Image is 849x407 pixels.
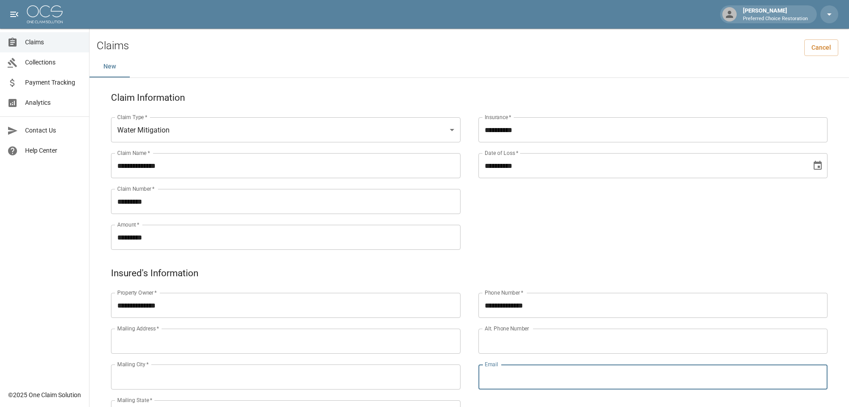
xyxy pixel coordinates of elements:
div: [PERSON_NAME] [739,6,811,22]
label: Claim Number [117,185,154,193]
label: Date of Loss [485,149,518,157]
span: Payment Tracking [25,78,82,87]
label: Property Owner [117,289,157,296]
label: Claim Type [117,113,147,121]
div: dynamic tabs [90,56,849,77]
h2: Claims [97,39,129,52]
label: Claim Name [117,149,150,157]
span: Claims [25,38,82,47]
div: © 2025 One Claim Solution [8,390,81,399]
div: Water Mitigation [111,117,461,142]
button: open drawer [5,5,23,23]
label: Mailing State [117,396,152,404]
label: Phone Number [485,289,523,296]
label: Email [485,360,498,368]
label: Mailing City [117,360,149,368]
img: ocs-logo-white-transparent.png [27,5,63,23]
label: Insurance [485,113,511,121]
a: Cancel [804,39,838,56]
label: Alt. Phone Number [485,325,529,332]
span: Help Center [25,146,82,155]
label: Mailing Address [117,325,159,332]
span: Analytics [25,98,82,107]
p: Preferred Choice Restoration [743,15,808,23]
label: Amount [117,221,140,228]
button: Choose date, selected date is Sep 17, 2025 [809,157,827,175]
span: Contact Us [25,126,82,135]
span: Collections [25,58,82,67]
button: New [90,56,130,77]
